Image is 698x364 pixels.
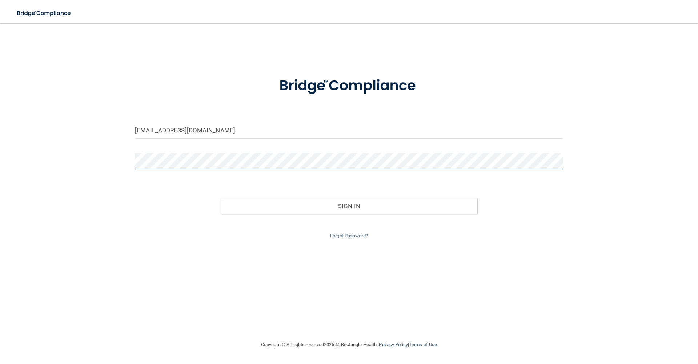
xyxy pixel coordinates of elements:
[135,122,563,139] input: Email
[11,6,78,21] img: bridge_compliance_login_screen.278c3ca4.svg
[221,198,478,214] button: Sign In
[379,342,408,347] a: Privacy Policy
[409,342,437,347] a: Terms of Use
[264,67,434,105] img: bridge_compliance_login_screen.278c3ca4.svg
[330,233,368,238] a: Forgot Password?
[216,333,482,356] div: Copyright © All rights reserved 2025 @ Rectangle Health | |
